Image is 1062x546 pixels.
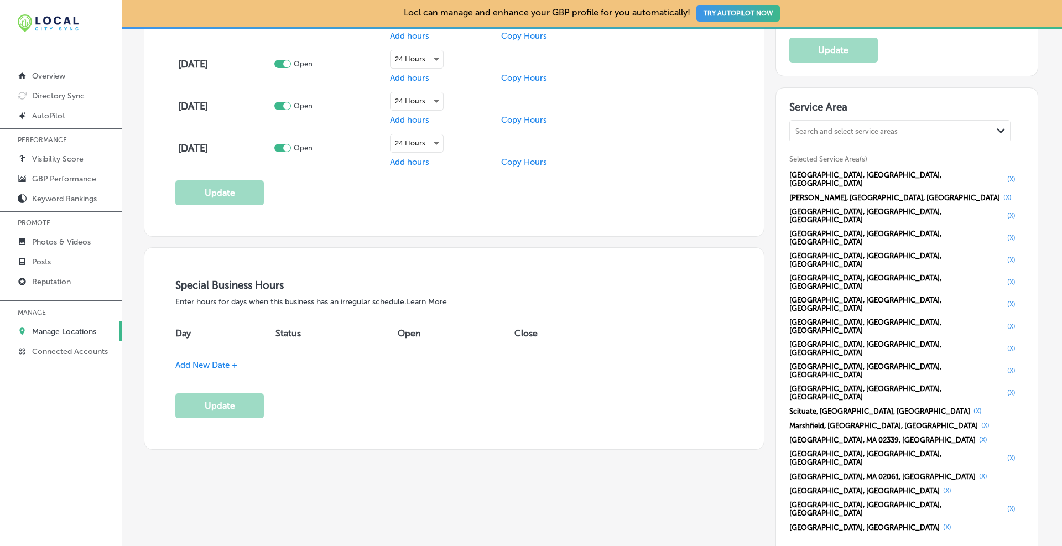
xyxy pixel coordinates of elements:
button: (X) [940,523,955,532]
span: [GEOGRAPHIC_DATA], [GEOGRAPHIC_DATA], [GEOGRAPHIC_DATA] [789,252,1004,268]
button: (X) [1004,211,1019,220]
button: Update [175,393,264,418]
button: Update [175,180,264,205]
button: (X) [1000,193,1015,202]
button: (X) [1004,175,1019,184]
span: [GEOGRAPHIC_DATA], [GEOGRAPHIC_DATA], [GEOGRAPHIC_DATA] [789,318,1004,335]
p: Reputation [32,277,71,287]
button: (X) [1004,233,1019,242]
button: (X) [976,472,991,481]
p: Enter hours for days when this business has an irregular schedule. [175,297,733,306]
span: [GEOGRAPHIC_DATA], MA 02339, [GEOGRAPHIC_DATA] [789,436,976,444]
button: (X) [1004,366,1019,375]
span: [GEOGRAPHIC_DATA], [GEOGRAPHIC_DATA], [GEOGRAPHIC_DATA] [789,230,1004,246]
p: Photos & Videos [32,237,91,247]
span: [GEOGRAPHIC_DATA], [GEOGRAPHIC_DATA], [GEOGRAPHIC_DATA] [789,450,1004,466]
span: Add hours [390,31,429,41]
span: Selected Service Area(s) [789,155,867,163]
p: Open [294,144,313,152]
span: Add hours [390,115,429,125]
span: Add hours [390,157,429,167]
p: Connected Accounts [32,347,108,356]
a: Learn More [407,297,447,306]
h4: [DATE] [178,142,272,154]
button: Update [789,38,878,63]
h3: Special Business Hours [175,279,733,292]
p: Open [294,60,313,68]
span: Copy Hours [501,31,547,41]
span: Marshfield, [GEOGRAPHIC_DATA], [GEOGRAPHIC_DATA] [789,422,978,430]
p: Overview [32,71,65,81]
p: Keyword Rankings [32,194,97,204]
p: AutoPilot [32,111,65,121]
span: [GEOGRAPHIC_DATA], [GEOGRAPHIC_DATA], [GEOGRAPHIC_DATA] [789,362,1004,379]
span: Copy Hours [501,115,547,125]
p: Manage Locations [32,327,96,336]
span: [GEOGRAPHIC_DATA], [GEOGRAPHIC_DATA], [GEOGRAPHIC_DATA] [789,384,1004,401]
span: [GEOGRAPHIC_DATA], [GEOGRAPHIC_DATA] [789,523,940,532]
button: (X) [978,421,993,430]
img: 12321ecb-abad-46dd-be7f-2600e8d3409flocal-city-sync-logo-rectangle.png [18,14,79,32]
span: Add New Date + [175,360,237,370]
button: TRY AUTOPILOT NOW [696,5,780,22]
span: [GEOGRAPHIC_DATA], [GEOGRAPHIC_DATA], [GEOGRAPHIC_DATA] [789,340,1004,357]
button: (X) [1004,505,1019,513]
h4: [DATE] [178,58,272,70]
h3: Service Area [789,101,1025,117]
th: Day [175,318,275,349]
button: (X) [1004,388,1019,397]
span: Scituate, [GEOGRAPHIC_DATA], [GEOGRAPHIC_DATA] [789,407,970,415]
span: [PERSON_NAME], [GEOGRAPHIC_DATA], [GEOGRAPHIC_DATA] [789,194,1000,202]
span: [GEOGRAPHIC_DATA], [GEOGRAPHIC_DATA], [GEOGRAPHIC_DATA] [789,171,1004,188]
span: Add hours [390,73,429,83]
span: [GEOGRAPHIC_DATA], [GEOGRAPHIC_DATA], [GEOGRAPHIC_DATA] [789,274,1004,290]
div: 24 Hours [391,134,443,152]
button: (X) [1004,454,1019,462]
button: (X) [1004,300,1019,309]
th: Close [514,318,594,349]
span: [GEOGRAPHIC_DATA], [GEOGRAPHIC_DATA], [GEOGRAPHIC_DATA] [789,207,1004,224]
button: (X) [1004,344,1019,353]
p: GBP Performance [32,174,96,184]
p: Visibility Score [32,154,84,164]
span: [GEOGRAPHIC_DATA], MA 02061, [GEOGRAPHIC_DATA] [789,472,976,481]
th: Open [398,318,515,349]
p: Open [294,102,313,110]
p: Directory Sync [32,91,85,101]
button: (X) [1004,278,1019,287]
p: Posts [32,257,51,267]
div: 24 Hours [391,92,443,110]
div: 24 Hours [391,50,443,68]
button: (X) [1004,322,1019,331]
span: Copy Hours [501,157,547,167]
span: Copy Hours [501,73,547,83]
button: (X) [940,486,955,495]
span: [GEOGRAPHIC_DATA], [GEOGRAPHIC_DATA] [789,487,940,495]
button: (X) [976,435,991,444]
div: Search and select service areas [795,127,898,136]
button: (X) [970,407,985,415]
span: [GEOGRAPHIC_DATA], [GEOGRAPHIC_DATA], [GEOGRAPHIC_DATA] [789,501,1004,517]
button: (X) [1004,256,1019,264]
th: Status [275,318,397,349]
h4: [DATE] [178,100,272,112]
span: [GEOGRAPHIC_DATA], [GEOGRAPHIC_DATA], [GEOGRAPHIC_DATA] [789,296,1004,313]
